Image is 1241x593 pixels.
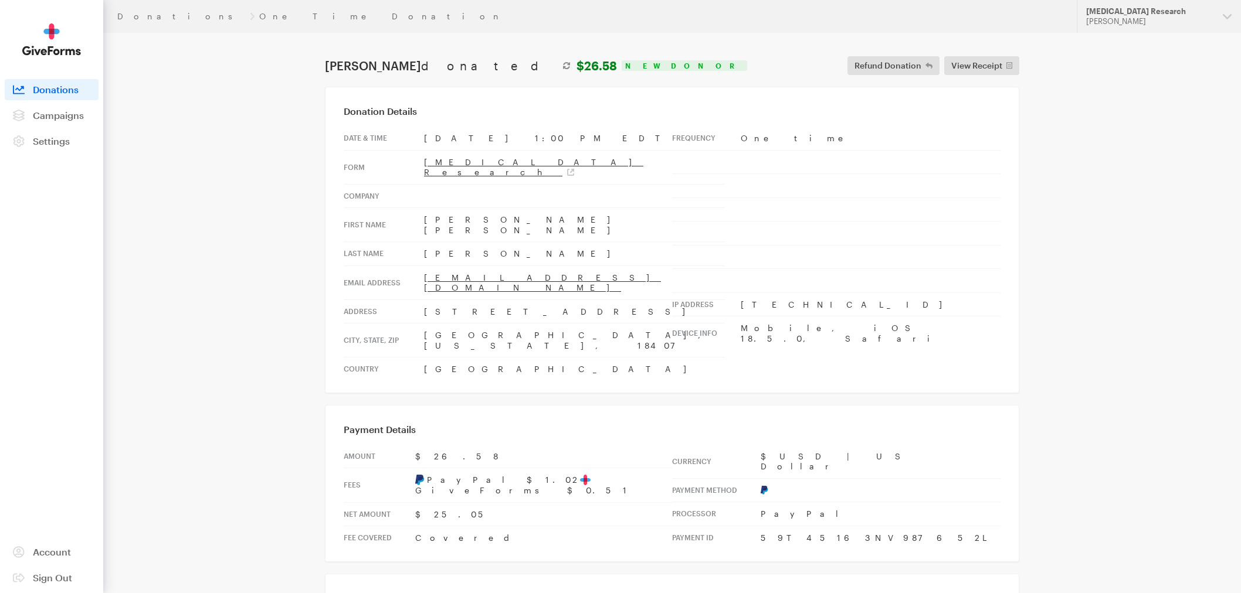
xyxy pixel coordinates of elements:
[855,59,921,73] span: Refund Donation
[5,105,99,126] a: Campaigns
[33,110,84,121] span: Campaigns
[22,23,81,56] img: GiveForms
[344,105,1001,117] h3: Donation Details
[424,242,725,266] td: [PERSON_NAME]
[344,265,424,299] th: Email address
[344,184,424,208] th: Company
[741,292,1001,316] td: [TECHNICAL_ID]
[5,567,99,588] a: Sign Out
[847,56,940,75] button: Refund Donation
[1086,6,1213,16] div: [MEDICAL_DATA] Research
[424,357,725,381] td: [GEOGRAPHIC_DATA]
[415,526,672,550] td: Covered
[344,299,424,323] th: Address
[344,127,424,150] th: Date & time
[344,323,424,357] th: City, state, zip
[5,131,99,152] a: Settings
[415,502,672,526] td: $25.05
[944,56,1020,75] a: View Receipt
[672,127,741,150] th: Frequency
[344,445,415,468] th: Amount
[421,59,557,73] span: donated
[672,292,741,316] th: IP address
[424,157,643,178] a: [MEDICAL_DATA] Research
[761,526,1001,549] td: 59T45163NV987652L
[1086,16,1213,26] div: [PERSON_NAME]
[741,127,1001,150] td: One time
[117,12,245,21] a: Donations
[33,572,72,583] span: Sign Out
[344,526,415,550] th: Fee Covered
[622,60,747,71] div: New Donor
[325,59,617,73] h1: [PERSON_NAME]
[5,79,99,100] a: Donations
[424,208,725,242] td: [PERSON_NAME] [PERSON_NAME]
[424,299,725,323] td: [STREET_ADDRESS]
[33,546,71,557] span: Account
[672,445,761,479] th: Currency
[415,445,672,468] td: $26.58
[672,316,741,350] th: Device info
[5,541,99,563] a: Account
[672,502,761,526] th: Processor
[415,468,672,503] td: PayPal $1.02 GiveForms $0.51
[672,478,761,502] th: Payment Method
[424,127,725,150] td: [DATE] 1:00 PM EDT
[424,272,661,293] a: [EMAIL_ADDRESS][DOMAIN_NAME]
[344,208,424,242] th: First Name
[344,357,424,381] th: Country
[741,316,1001,350] td: Mobile, iOS 18.5.0, Safari
[33,84,79,95] span: Donations
[951,59,1002,73] span: View Receipt
[344,502,415,526] th: Net Amount
[344,150,424,184] th: Form
[344,242,424,266] th: Last Name
[33,135,70,146] span: Settings
[344,424,1001,435] h3: Payment Details
[672,526,761,549] th: Payment Id
[580,475,591,485] img: favicon-aeed1a25926f1876c519c09abb28a859d2c37b09480cd79f99d23ee3a2171d47.svg
[761,502,1001,526] td: PayPal
[761,445,1001,479] td: $USD | US Dollar
[424,323,725,357] td: [GEOGRAPHIC_DATA], [US_STATE], 18407
[577,59,617,73] strong: $26.58
[415,475,425,485] img: pay-pal-05bf541b6ab056f8d1cb95da645a1bb1692338e635cecbb3449344ad66aca00b.svg
[344,468,415,503] th: Fees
